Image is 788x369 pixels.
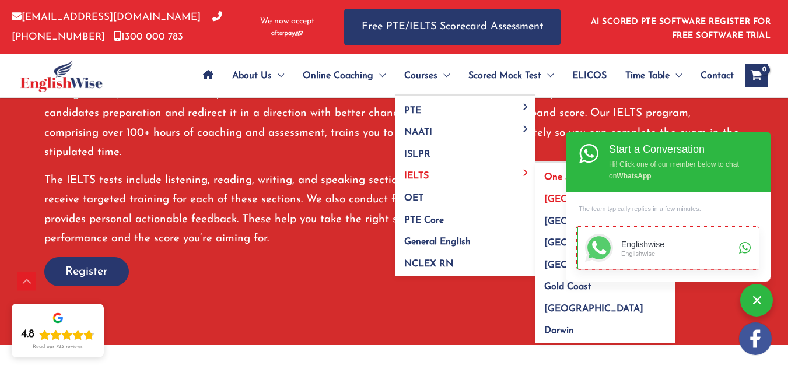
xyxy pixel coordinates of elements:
[114,32,183,42] a: 1300 000 783
[535,229,675,251] a: [GEOGRAPHIC_DATA]
[691,55,734,96] a: Contact
[44,171,744,248] p: The IELTS tests include listening, reading, writing, and speaking sections, each of which has an ...
[12,12,222,41] a: [PHONE_NUMBER]
[395,139,535,161] a: ISLPR
[404,237,471,247] span: General English
[591,17,771,40] a: AI SCORED PTE SOFTWARE REGISTER FOR FREE SOFTWARE TRIAL
[223,55,293,96] a: About UsMenu Toggle
[617,172,651,180] strong: WhatsApp
[519,104,533,110] span: Menu Toggle
[303,55,373,96] span: Online Coaching
[621,240,736,249] div: Englishwise
[544,261,643,270] span: [GEOGRAPHIC_DATA]
[404,55,437,96] span: Courses
[468,55,541,96] span: Scored Mock Test
[194,55,734,96] nav: Site Navigation: Main Menu
[395,161,535,184] a: IELTSMenu Toggle
[541,55,554,96] span: Menu Toggle
[739,322,772,355] img: white-facebook.png
[395,227,535,249] a: General English
[20,60,103,92] img: cropped-ew-logo
[44,257,129,286] button: Register
[544,326,574,335] span: Darwin
[260,16,314,27] span: We now accept
[563,55,616,96] a: ELICOS
[21,328,34,342] div: 4.8
[404,171,429,181] span: IELTS
[404,194,423,203] span: OET
[625,55,670,96] span: Time Table
[404,106,421,115] span: PTE
[609,141,745,156] div: Start a Conversation
[572,55,607,96] span: ELICOS
[344,9,561,45] a: Free PTE/IELTS Scorecard Assessment
[404,128,432,137] span: NAATI
[621,249,736,257] div: Englishwise
[293,55,395,96] a: Online CoachingMenu Toggle
[616,55,691,96] a: Time TableMenu Toggle
[404,216,444,225] span: PTE Core
[544,173,614,182] span: One Skill Retake
[232,55,272,96] span: About Us
[535,185,675,207] a: [GEOGRAPHIC_DATA]
[21,328,94,342] div: Rating: 4.8 out of 5
[519,125,533,132] span: Menu Toggle
[609,156,745,182] div: Hi! Click one of our member below to chat on
[395,118,535,140] a: NAATIMenu Toggle
[65,263,108,280] span: Register
[395,249,535,276] a: NCLEX RN
[437,55,450,96] span: Menu Toggle
[535,163,675,185] a: One Skill Retake
[395,205,535,227] a: PTE Core
[459,55,563,96] a: Scored Mock TestMenu Toggle
[535,272,675,294] a: Gold Coast
[745,64,768,87] a: View Shopping Cart, empty
[404,150,430,159] span: ISLPR
[544,238,643,248] span: [GEOGRAPHIC_DATA]
[12,12,201,22] a: [EMAIL_ADDRESS][DOMAIN_NAME]
[535,250,675,272] a: [GEOGRAPHIC_DATA]
[544,282,591,291] span: Gold Coast
[395,184,535,206] a: OET
[395,55,459,96] a: CoursesMenu Toggle
[44,85,744,162] p: At Englishwise, we are a team of qualified instructors with more than a decade of experience. Our...
[544,195,643,204] span: [GEOGRAPHIC_DATA]
[33,344,83,350] div: Read our 723 reviews
[272,55,284,96] span: Menu Toggle
[701,55,734,96] span: Contact
[584,8,776,46] aside: Header Widget 1
[577,199,759,219] div: The team typically replies in a few minutes.
[373,55,386,96] span: Menu Toggle
[535,294,675,316] a: [GEOGRAPHIC_DATA]
[670,55,682,96] span: Menu Toggle
[577,227,759,269] a: EnglishwiseEnglishwise
[395,96,535,118] a: PTEMenu Toggle
[535,206,675,229] a: [GEOGRAPHIC_DATA]
[519,169,533,175] span: Menu Toggle
[535,316,675,343] a: Darwin
[404,259,453,269] span: NCLEX RN
[544,304,643,314] span: [GEOGRAPHIC_DATA]
[271,30,303,37] img: Afterpay-Logo
[544,217,643,226] span: [GEOGRAPHIC_DATA]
